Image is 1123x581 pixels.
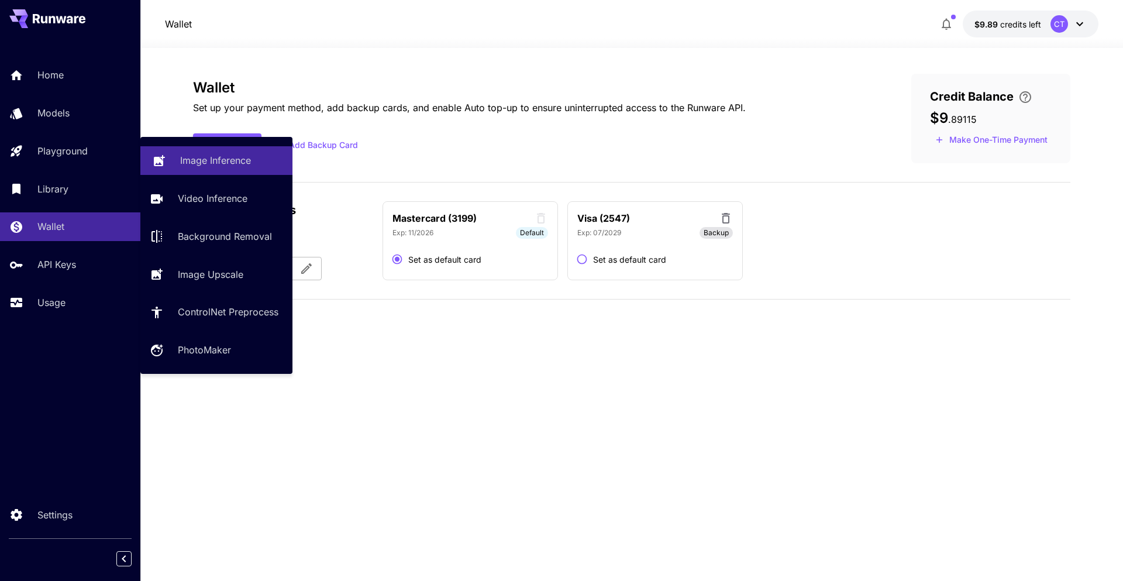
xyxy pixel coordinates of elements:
[392,228,433,238] p: Exp: 11/2026
[948,114,977,125] span: . 89115
[974,18,1041,30] div: $9.89115
[165,17,192,31] p: Wallet
[37,508,73,522] p: Settings
[140,184,292,213] a: Video Inference
[930,88,1014,105] span: Credit Balance
[178,191,247,205] p: Video Inference
[930,109,948,126] span: $9
[37,182,68,196] p: Library
[37,144,88,158] p: Playground
[963,11,1098,37] button: $9.89115
[37,68,64,82] p: Home
[408,253,481,266] span: Set as default card
[930,131,1053,149] button: Make a one-time, non-recurring payment
[140,222,292,251] a: Background Removal
[577,228,621,238] p: Exp: 07/2029
[577,211,630,225] p: Visa (2547)
[178,305,278,319] p: ControlNet Preprocess
[140,146,292,175] a: Image Inference
[125,548,140,569] div: Collapse sidebar
[140,260,292,288] a: Image Upscale
[37,257,76,271] p: API Keys
[178,343,231,357] p: PhotoMaker
[140,298,292,326] a: ControlNet Preprocess
[116,551,132,566] button: Collapse sidebar
[704,228,729,238] span: Backup
[261,134,370,157] button: Add Backup Card
[1014,90,1037,104] button: Enter your card details and choose an Auto top-up amount to avoid service interruptions. We'll au...
[165,17,192,31] nav: breadcrumb
[178,267,243,281] p: Image Upscale
[140,336,292,365] a: PhotoMaker
[193,101,746,115] p: Set up your payment method, add backup cards, and enable Auto top-up to ensure uninterrupted acce...
[974,19,1000,29] span: $9.89
[193,80,746,96] h3: Wallet
[193,133,261,157] button: Add Funds
[1000,19,1041,29] span: credits left
[516,228,548,238] span: Default
[1050,15,1068,33] div: CT
[180,153,251,167] p: Image Inference
[178,229,272,243] p: Background Removal
[37,295,66,310] p: Usage
[593,253,666,266] span: Set as default card
[392,211,477,225] p: Mastercard (3199)
[37,219,64,233] p: Wallet
[37,106,70,120] p: Models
